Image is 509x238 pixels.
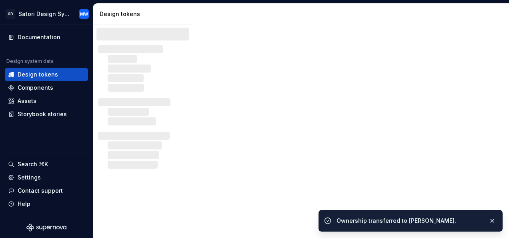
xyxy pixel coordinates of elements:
a: Design tokens [5,68,88,81]
div: Settings [18,173,41,182]
div: Ownership transferred to [PERSON_NAME]. [337,217,482,225]
a: Assets [5,95,88,107]
div: SD [6,9,15,19]
a: Settings [5,171,88,184]
div: Design system data [6,58,54,65]
div: Design tokens [18,71,58,79]
svg: Supernova Logo [26,224,66,232]
div: Help [18,200,30,208]
div: Satori Design System [18,10,70,18]
a: Storybook stories [5,108,88,121]
div: Search ⌘K [18,160,48,168]
button: SDSatori Design SystemMW [2,5,91,22]
a: Documentation [5,31,88,44]
div: MW [80,11,88,17]
div: Assets [18,97,36,105]
div: Documentation [18,33,60,41]
div: Components [18,84,53,92]
div: Contact support [18,187,63,195]
a: Components [5,81,88,94]
div: Design tokens [100,10,190,18]
button: Help [5,198,88,210]
button: Contact support [5,184,88,197]
button: Search ⌘K [5,158,88,171]
div: Storybook stories [18,110,67,118]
